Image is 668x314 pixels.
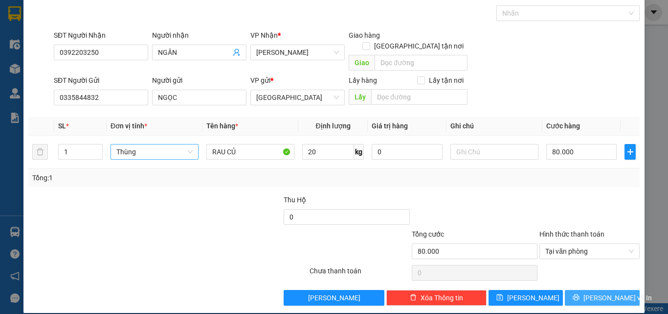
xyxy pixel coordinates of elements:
span: Đơn vị tính [111,122,147,130]
button: deleteXóa Thông tin [386,290,487,306]
button: [PERSON_NAME] [284,290,384,306]
span: save [496,294,503,302]
span: SL [58,122,66,130]
div: SĐT Người Gửi [54,75,148,86]
th: Ghi chú [446,117,542,136]
div: SĐT Người Nhận [54,30,148,41]
span: Nhận: [114,8,138,19]
span: Lấy tận nơi [425,75,468,86]
span: Lấy hàng [349,76,377,84]
button: delete [32,144,48,160]
span: Tại văn phòng [545,244,634,259]
span: Xóa Thông tin [421,292,463,303]
span: VP Nhận [250,31,278,39]
span: [PERSON_NAME] [507,292,559,303]
div: [GEOGRAPHIC_DATA] [8,8,108,30]
div: Người gửi [152,75,246,86]
span: Định lượng [315,122,350,130]
button: printer[PERSON_NAME] và In [565,290,640,306]
span: Giao [349,55,375,71]
div: CÔ NHẪN THIỀN [8,30,108,42]
div: 0911672869 [8,42,108,56]
div: Người nhận [152,30,246,41]
span: [GEOGRAPHIC_DATA] tận nơi [370,41,468,51]
input: Dọc đường [375,55,468,71]
span: Tên hàng [206,122,238,130]
div: [GEOGRAPHIC_DATA] [114,8,223,30]
span: kg [354,144,364,160]
span: Đà Lạt [256,90,339,105]
span: Cước hàng [546,122,580,130]
span: [PERSON_NAME] [308,292,360,303]
span: Tổng cước [412,230,444,238]
input: 0 [372,144,442,160]
span: Thu Hộ [284,196,306,204]
div: [DEMOGRAPHIC_DATA] [114,30,223,42]
span: plus [625,148,635,156]
span: delete [410,294,417,302]
span: Giao hàng [349,31,380,39]
div: Tổng: 1 [32,172,259,183]
input: Ghi Chú [450,144,538,160]
span: printer [573,294,579,302]
span: [PERSON_NAME] và In [583,292,652,303]
div: 0935350326 [114,42,223,56]
span: Thùng [116,145,193,159]
button: save[PERSON_NAME] [489,290,563,306]
div: VP gửi [250,75,345,86]
span: Lấy [349,89,371,105]
span: Giá trị hàng [372,122,408,130]
div: Tên hàng: NƯỚC + THUỐC ( : 1 ) [8,63,223,75]
label: Hình thức thanh toán [539,230,604,238]
input: VD: Bàn, Ghế [206,144,294,160]
span: user-add [233,48,241,56]
input: Dọc đường [371,89,468,105]
span: Tam Quan [256,45,339,60]
div: Chưa thanh toán [309,266,411,283]
span: Gửi: [8,8,23,19]
button: plus [624,144,636,160]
